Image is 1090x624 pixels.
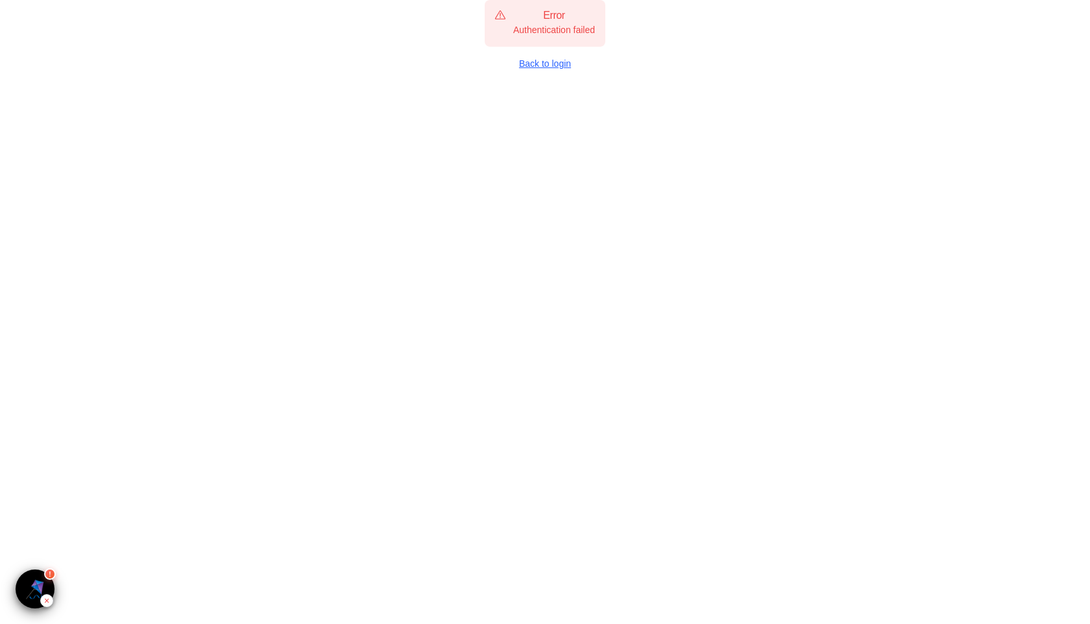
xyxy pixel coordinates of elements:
[513,10,595,21] h5: Error
[485,57,605,70] a: Back to login
[40,594,53,607] div: Hide Inspector
[49,570,51,579] span: !
[513,23,595,36] div: Authentication failed
[16,570,54,608] button: ×!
